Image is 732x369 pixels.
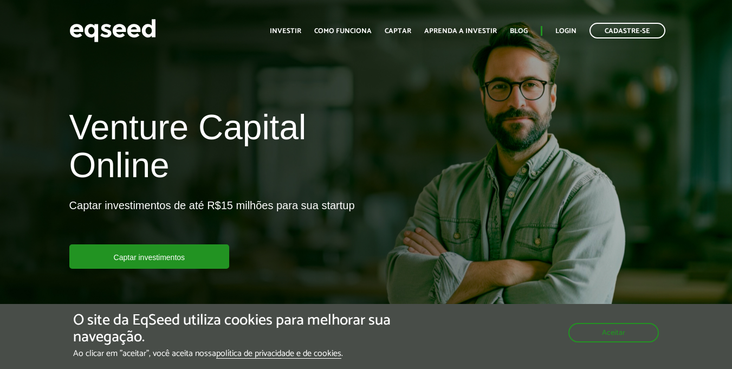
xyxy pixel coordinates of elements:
a: Captar investimentos [69,244,230,269]
a: Cadastre-se [590,23,665,38]
button: Aceitar [568,323,659,342]
a: Login [555,28,576,35]
h1: Venture Capital Online [69,108,358,190]
a: Como funciona [314,28,372,35]
a: Aprenda a investir [424,28,497,35]
img: EqSeed [69,16,156,45]
p: Captar investimentos de até R$15 milhões para sua startup [69,199,355,244]
a: Investir [270,28,301,35]
a: política de privacidade e de cookies [216,349,341,359]
a: Blog [510,28,528,35]
a: Captar [385,28,411,35]
h5: O site da EqSeed utiliza cookies para melhorar sua navegação. [73,312,424,346]
p: Ao clicar em "aceitar", você aceita nossa . [73,348,424,359]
